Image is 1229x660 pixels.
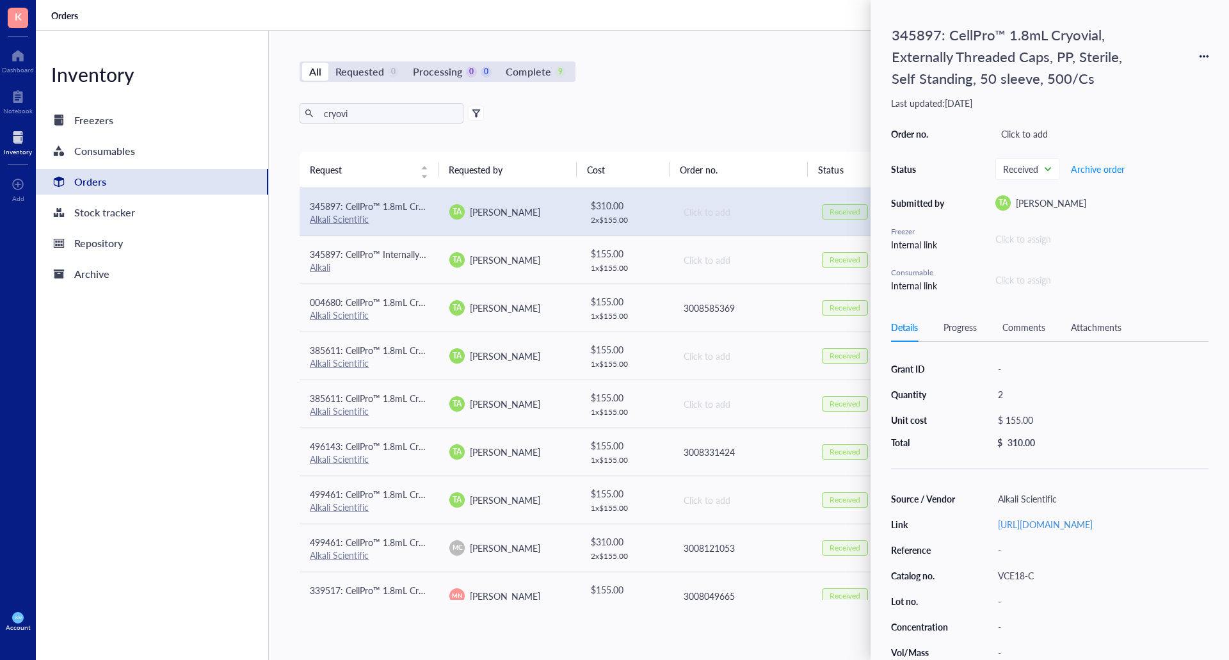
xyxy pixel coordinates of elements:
[997,437,1002,448] div: $
[591,439,663,453] div: $ 155.00
[891,267,949,278] div: Consumable
[591,503,663,513] div: 1 x $ 155.00
[310,357,369,369] a: Alkali Scientific
[36,108,268,133] a: Freezers
[453,494,462,506] span: TA
[74,111,113,129] div: Freezers
[672,380,812,428] td: Click to add
[992,411,1203,429] div: $ 155.00
[672,236,812,284] td: Click to add
[4,148,32,156] div: Inventory
[453,254,462,266] span: TA
[891,621,956,632] div: Concentration
[591,583,663,597] div: $ 155.00
[310,163,413,177] span: Request
[453,302,462,314] span: TA
[453,206,462,218] span: TA
[992,360,1209,378] div: -
[591,263,663,273] div: 1 x $ 155.00
[992,490,1209,508] div: Alkali Scientific
[891,320,918,334] div: Details
[995,125,1209,143] div: Click to add
[310,549,369,561] a: Alkali Scientific
[453,350,462,362] span: TA
[438,152,577,188] th: Requested by
[672,332,812,380] td: Click to add
[310,344,719,357] span: 385611: CellPro™ 1.8mL Cryovial, Externally Threaded Caps, PP, Sterile, Self Standing, 50 sleeve,...
[891,163,949,175] div: Status
[830,351,860,361] div: Received
[470,254,540,266] span: [PERSON_NAME]
[591,294,663,309] div: $ 155.00
[310,200,719,213] span: 345897: CellPro™ 1.8mL Cryovial, Externally Threaded Caps, PP, Sterile, Self Standing, 50 sleeve,...
[830,399,860,409] div: Received
[591,311,663,321] div: 1 x $ 155.00
[470,494,540,506] span: [PERSON_NAME]
[453,592,462,600] span: MN
[470,446,540,458] span: [PERSON_NAME]
[470,590,540,602] span: [PERSON_NAME]
[891,226,949,237] div: Freezer
[891,519,956,530] div: Link
[684,301,801,315] div: 3008585369
[470,398,540,410] span: [PERSON_NAME]
[830,303,860,313] div: Received
[830,207,860,217] div: Received
[1002,320,1045,334] div: Comments
[481,67,492,77] div: 0
[672,188,812,236] td: Click to add
[335,63,384,81] div: Requested
[36,261,268,287] a: Archive
[672,428,812,476] td: 3008331424
[992,567,1209,584] div: VCE18-C
[1016,197,1086,209] span: [PERSON_NAME]
[36,200,268,225] a: Stock tracker
[1071,164,1125,174] span: Archive order
[12,195,24,202] div: Add
[74,204,135,221] div: Stock tracker
[891,128,949,140] div: Order no.
[466,67,477,77] div: 0
[891,544,956,556] div: Reference
[995,232,1209,246] div: Click to assign
[591,390,663,405] div: $ 155.00
[891,647,956,658] div: Vol/Mass
[684,349,801,363] div: Click to add
[74,142,135,160] div: Consumables
[15,615,21,620] span: KW
[808,152,900,188] th: Status
[1008,437,1035,448] div: 310.00
[470,205,540,218] span: [PERSON_NAME]
[310,501,369,513] a: Alkali Scientific
[74,234,123,252] div: Repository
[684,541,801,555] div: 3008121053
[992,541,1209,559] div: -
[891,363,956,374] div: Grant ID
[1071,320,1121,334] div: Attachments
[15,8,22,24] span: K
[555,67,566,77] div: 9
[310,536,719,549] span: 499461: CellPro™ 1.8mL Cryovial, Externally Threaded Caps, PP, Sterile, Self Standing, 50 sleeve,...
[591,407,663,417] div: 1 x $ 155.00
[300,61,575,82] div: segmented control
[310,248,524,261] span: 345897: CellPro™ Internally Threaded Cryovials 2.0mL
[2,66,34,74] div: Dashboard
[891,389,956,400] div: Quantity
[591,342,663,357] div: $ 155.00
[310,488,719,501] span: 499461: CellPro™ 1.8mL Cryovial, Externally Threaded Caps, PP, Sterile, Self Standing, 50 sleeve,...
[51,10,81,21] a: Orders
[3,86,33,115] a: Notebook
[995,273,1209,287] div: Click to assign
[830,447,860,457] div: Received
[36,138,268,164] a: Consumables
[591,551,663,561] div: 2 x $ 155.00
[891,570,956,581] div: Catalog no.
[319,104,458,123] input: Find orders in table
[310,453,369,465] a: Alkali Scientific
[310,309,369,321] a: Alkali Scientific
[453,446,462,458] span: TA
[886,20,1155,92] div: 345897: CellPro™ 1.8mL Cryovial, Externally Threaded Caps, PP, Sterile, Self Standing, 50 sleeve,...
[74,265,109,283] div: Archive
[672,284,812,332] td: 3008585369
[591,487,663,501] div: $ 155.00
